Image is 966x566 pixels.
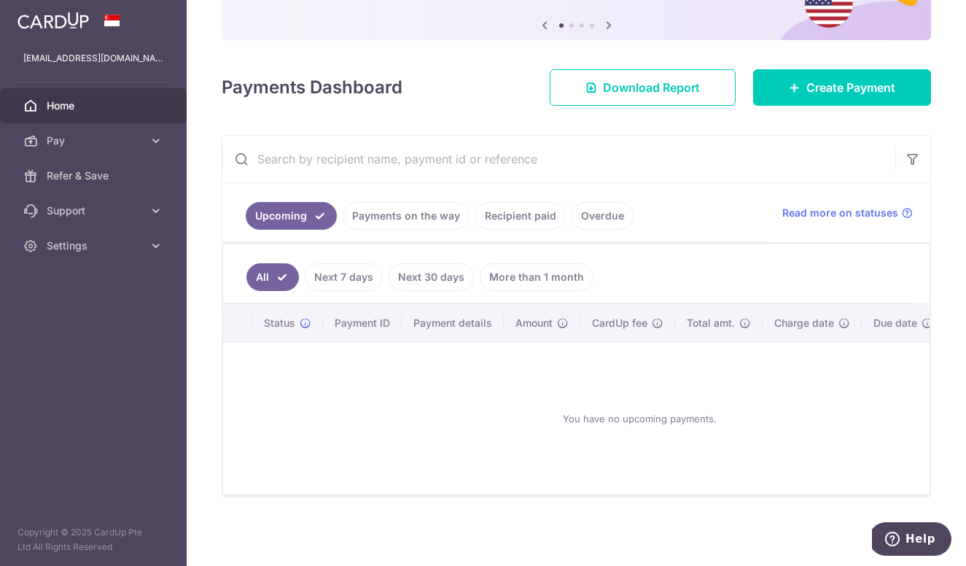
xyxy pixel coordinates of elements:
[873,316,917,330] span: Due date
[343,202,470,230] a: Payments on the way
[47,239,143,253] span: Settings
[47,98,143,113] span: Home
[264,316,295,330] span: Status
[603,79,700,96] span: Download Report
[17,12,89,29] img: CardUp
[872,522,951,559] iframe: Opens a widget where you can find more information
[550,69,736,106] a: Download Report
[475,202,566,230] a: Recipient paid
[592,316,647,330] span: CardUp fee
[515,316,553,330] span: Amount
[47,133,143,148] span: Pay
[402,304,504,342] th: Payment details
[47,168,143,183] span: Refer & Save
[806,79,895,96] span: Create Payment
[323,304,402,342] th: Payment ID
[47,203,143,218] span: Support
[687,316,735,330] span: Total amt.
[23,51,163,66] p: [EMAIL_ADDRESS][DOMAIN_NAME]
[389,263,474,291] a: Next 30 days
[246,202,337,230] a: Upcoming
[305,263,383,291] a: Next 7 days
[246,263,299,291] a: All
[480,263,593,291] a: More than 1 month
[222,136,895,182] input: Search by recipient name, payment id or reference
[753,69,931,106] a: Create Payment
[782,206,913,220] a: Read more on statuses
[572,202,634,230] a: Overdue
[222,74,402,101] h4: Payments Dashboard
[774,316,834,330] span: Charge date
[782,206,898,220] span: Read more on statuses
